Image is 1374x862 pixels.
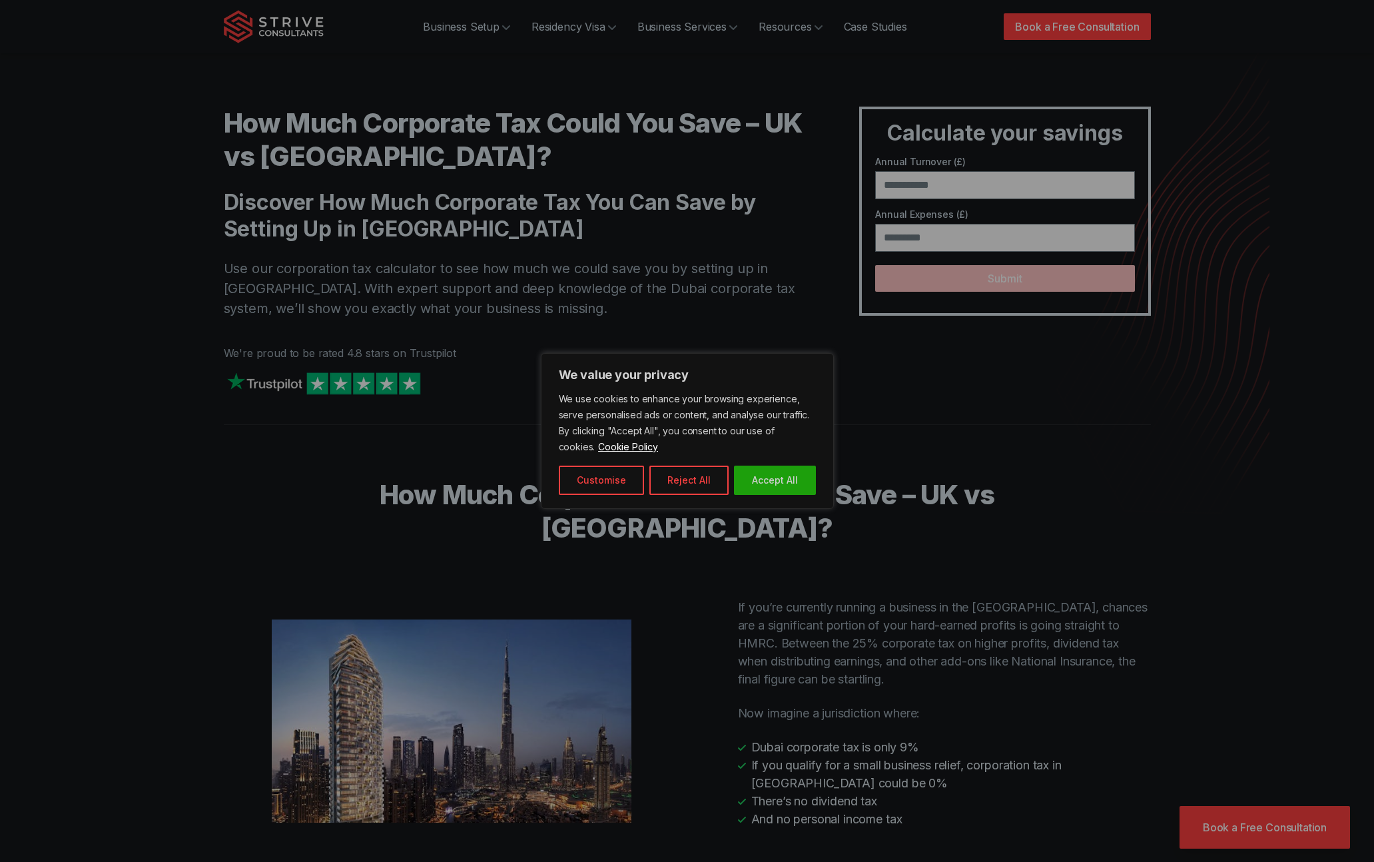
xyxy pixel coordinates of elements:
p: We use cookies to enhance your browsing experience, serve personalised ads or content, and analys... [559,391,816,455]
a: Cookie Policy [597,440,659,453]
button: Customise [559,466,644,495]
div: We value your privacy [541,353,834,509]
button: Reject All [649,466,729,495]
button: Accept All [734,466,816,495]
p: We value your privacy [559,367,816,383]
